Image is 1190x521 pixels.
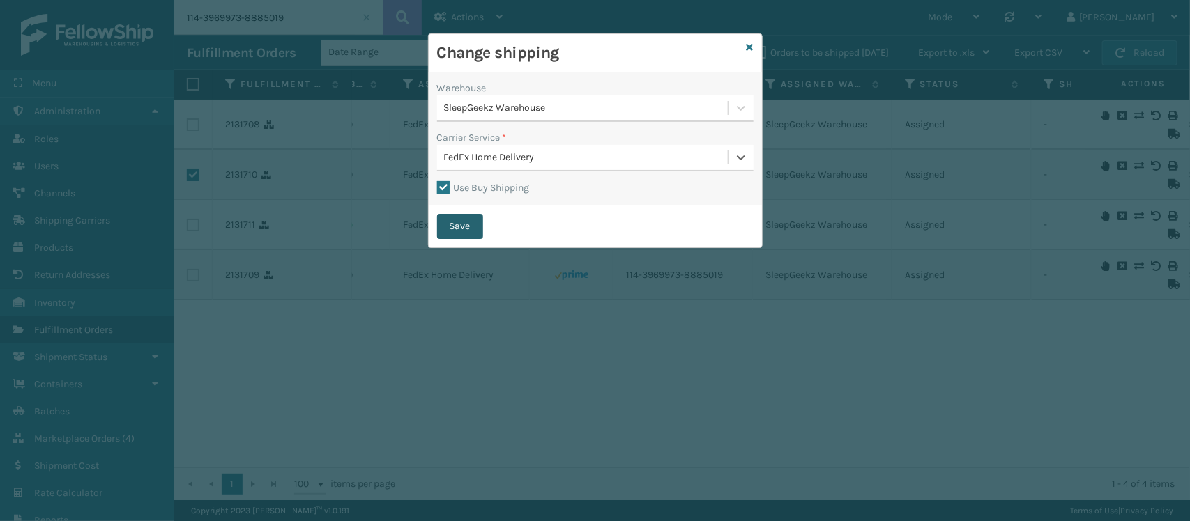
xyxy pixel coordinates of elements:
[437,81,487,95] label: Warehouse
[437,182,530,194] label: Use Buy Shipping
[444,150,729,165] div: FedEx Home Delivery
[437,130,507,145] label: Carrier Service
[444,101,729,116] div: SleepGeekz Warehouse
[437,214,483,239] button: Save
[437,42,741,63] h3: Change shipping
